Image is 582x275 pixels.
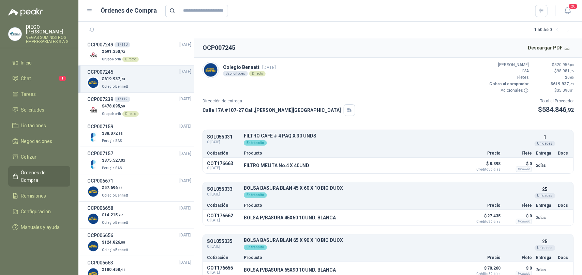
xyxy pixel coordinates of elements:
[87,150,191,171] a: OCP007157[DATE] Company Logo$375.527,53Perugia SAS
[87,96,191,117] a: OCP00723917112[DATE] Company Logo$478.095,59Grupo NorthDirecto
[566,107,574,113] span: ,92
[102,248,128,252] span: Colegio Bennett
[21,208,51,215] span: Configuración
[542,238,548,245] p: 25
[557,88,574,93] span: 35.090
[120,104,125,108] span: ,59
[536,161,554,170] p: 2 días
[533,62,574,68] p: $
[104,76,125,81] span: 619.937
[542,105,574,114] span: 584.846
[8,166,70,187] a: Órdenes de Compra
[102,112,121,116] span: Grupo North
[87,186,99,198] img: Company Logo
[488,81,529,87] p: Cobro al comprador
[244,256,462,260] p: Producto
[102,185,129,191] p: $
[102,48,139,55] p: $
[21,59,32,67] span: Inicio
[87,213,99,225] img: Company Logo
[87,232,113,239] h3: OCP006656
[207,192,240,197] span: C: [DATE]
[207,187,240,192] p: SOL055033
[244,163,309,168] p: FILTRO MELITA No.4 X 40UND
[87,68,191,90] a: OCP007245[DATE] Company Logo$619.937,73Colegio Bennett
[179,205,191,212] span: [DATE]
[8,135,70,148] a: Negociaciones
[533,87,574,94] p: $
[87,259,113,266] h3: OCP006653
[179,96,191,102] span: [DATE]
[567,75,574,80] span: 0
[203,106,341,114] p: Calle 17A #107-27 Cali , [PERSON_NAME][GEOGRAPHIC_DATA]
[570,63,574,67] span: ,08
[104,213,123,217] span: 14.215
[466,151,501,155] p: Precio
[536,214,554,222] p: 2 días
[21,75,31,82] span: Chat
[207,134,240,140] p: SOL055031
[534,25,574,35] div: 1 - 50 de 50
[21,153,37,161] span: Cotizar
[102,57,121,61] span: Grupo North
[8,205,70,218] a: Configuración
[102,212,129,218] p: $
[118,186,123,190] span: ,44
[118,213,123,217] span: ,97
[21,122,46,129] span: Licitaciones
[244,133,532,139] p: FILTRO CAFE # 4 PAQ X 30 UNDS
[244,203,462,207] p: Producto
[9,28,21,41] img: Company Logo
[120,268,125,272] span: ,41
[466,203,501,207] p: Precio
[207,256,240,260] p: Cotización
[102,139,122,143] span: Perugia SAS
[179,259,191,266] span: [DATE]
[542,186,548,193] p: 25
[87,232,191,253] a: OCP006656[DATE] Company Logo$124.826,88Colegio Bennett
[104,185,123,190] span: 57.696
[87,240,99,252] img: Company Logo
[115,97,130,102] div: 17112
[21,223,60,231] span: Manuales y ayuda
[87,131,99,143] img: Company Logo
[203,98,355,104] p: Dirección de entrega
[87,96,113,103] h3: OCP007239
[570,89,574,92] span: ,81
[59,76,66,81] span: 1
[244,245,267,250] div: En tránsito
[207,166,240,170] span: C: [DATE]
[26,25,70,34] p: DIEGO [PERSON_NAME]
[118,132,123,135] span: ,83
[120,50,125,54] span: ,73
[543,133,546,141] p: 1
[87,123,113,130] h3: OCP007159
[207,151,240,155] p: Cotización
[87,77,99,89] img: Company Logo
[102,166,122,170] span: Perugia SAS
[244,140,267,146] div: En tránsito
[244,186,532,191] p: BOLSA BASURA BLAN 45 X 60 X 10 BIO DUOX
[516,167,532,172] div: Incluido
[505,203,532,207] p: Flete
[223,63,276,71] p: Colegio Bennett
[505,160,532,168] p: $ 0
[87,41,191,62] a: OCP00724917110[DATE] Company Logo$691.350,73Grupo NorthDirecto
[466,220,501,223] span: Crédito 30 días
[8,150,70,163] a: Cotizar
[538,98,574,104] p: Total al Proveedor
[102,130,123,137] p: $
[87,68,113,76] h3: OCP007245
[120,241,125,244] span: ,88
[120,159,125,162] span: ,53
[179,123,191,130] span: [DATE]
[533,68,574,74] p: $
[466,168,501,171] span: Crédito 30 días
[505,256,532,260] p: Flete
[87,123,191,144] a: OCP007159[DATE] Company Logo$38.072,83Perugia SAS
[535,193,555,199] div: Unidades
[102,76,129,82] p: $
[553,82,574,86] span: 619.937
[562,5,574,17] button: 20
[203,62,219,78] img: Company Logo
